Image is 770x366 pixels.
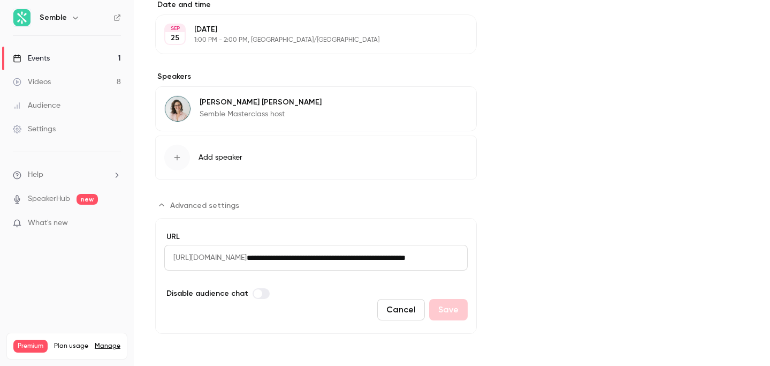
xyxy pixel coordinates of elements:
[170,200,239,211] span: Advanced settings
[166,288,248,299] span: Disable audience chat
[39,62,205,200] div: Hi there - a quick one for you - when I'm creating the copy for a webinar or i'm copying and past...
[164,231,468,242] label: URL
[165,96,190,122] img: Jess Magri
[13,340,48,353] span: Premium
[28,193,70,205] a: SpeakerHub
[188,4,207,24] div: Close
[200,97,322,108] p: [PERSON_NAME] [PERSON_NAME]
[165,25,185,32] div: SEP
[68,318,77,327] button: Start recording
[377,299,425,320] button: Cancel
[9,209,205,277] div: Operator says…
[17,227,151,246] a: [PERSON_NAME][EMAIL_ADDRESS][DOMAIN_NAME]
[28,169,43,181] span: Help
[194,24,420,35] p: [DATE]
[171,33,179,43] p: 25
[9,209,176,253] div: You will be notified here and by email ([PERSON_NAME][EMAIL_ADDRESS][DOMAIN_NAME])Operator • 13h ago
[155,71,477,82] label: Speakers
[167,4,188,25] button: Home
[28,218,68,229] span: What's new
[13,124,56,135] div: Settings
[17,318,25,327] button: Emoji picker
[17,256,81,262] div: Operator • 13h ago
[200,109,322,119] p: Semble Masterclass host
[95,342,120,350] a: Manage
[194,36,420,44] p: 1:00 PM - 2:00 PM, [GEOGRAPHIC_DATA]/[GEOGRAPHIC_DATA]
[13,169,121,181] li: help-dropdown-opener
[199,152,242,163] span: Add speaker
[184,314,201,331] button: Send a message…
[164,245,247,271] span: [URL][DOMAIN_NAME]
[31,6,48,23] img: Profile image for Operator
[13,9,31,26] img: Semble
[9,62,205,209] div: user says…
[13,77,51,87] div: Videos
[47,68,197,194] div: Hi there - a quick one for you - when I'm creating the copy for a webinar or i'm copying and past...
[155,86,477,131] div: Jess Magri[PERSON_NAME] [PERSON_NAME]Semble Masterclass host
[7,4,27,25] button: go back
[77,194,98,205] span: new
[9,296,205,314] textarea: Message…
[155,197,477,334] section: Advanced settings
[40,12,67,23] h6: Semble
[52,10,90,18] h1: Operator
[155,197,246,214] button: Advanced settings
[13,53,50,64] div: Events
[34,318,42,327] button: Gif picker
[13,100,60,111] div: Audience
[17,215,167,247] div: You will be notified here and by email ( )
[51,318,59,327] button: Upload attachment
[155,136,477,180] button: Add speaker
[54,342,88,350] span: Plan usage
